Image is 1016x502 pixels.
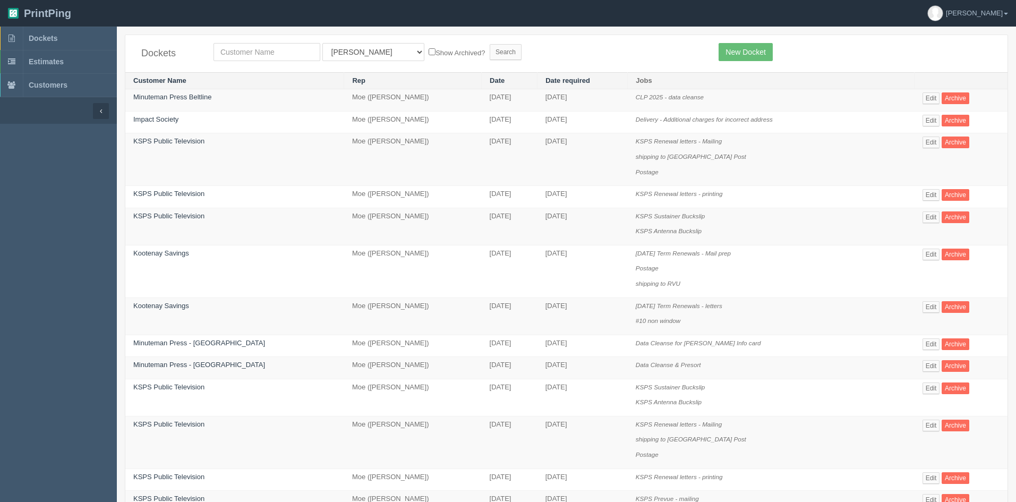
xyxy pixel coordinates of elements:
a: Edit [923,420,940,431]
td: Moe ([PERSON_NAME]) [344,186,482,208]
i: Delivery - Additional charges for incorrect address [636,116,773,123]
i: KSPS Renewal letters - Mailing [636,421,722,428]
a: KSPS Public Television [133,473,204,481]
a: Archive [942,338,969,350]
i: shipping to RVU [636,280,680,287]
a: Archive [942,472,969,484]
a: Archive [942,115,969,126]
td: [DATE] [482,416,537,469]
i: shipping to [GEOGRAPHIC_DATA] Post [636,153,746,160]
a: Edit [923,211,940,223]
td: [DATE] [537,111,628,133]
td: [DATE] [482,111,537,133]
td: [DATE] [482,335,537,357]
i: Postage [636,451,659,458]
i: Postage [636,265,659,271]
i: shipping to [GEOGRAPHIC_DATA] Post [636,436,746,443]
td: Moe ([PERSON_NAME]) [344,208,482,245]
label: Show Archived? [429,46,485,58]
td: [DATE] [537,133,628,186]
td: Moe ([PERSON_NAME]) [344,416,482,469]
th: Jobs [628,72,915,89]
a: Edit [923,382,940,394]
a: Date required [545,76,590,84]
td: [DATE] [537,186,628,208]
a: Archive [942,92,969,104]
td: [DATE] [537,379,628,416]
td: [DATE] [537,469,628,491]
a: New Docket [719,43,772,61]
a: Rep [352,76,365,84]
h4: Dockets [141,48,198,59]
a: Archive [942,137,969,148]
a: Edit [923,137,940,148]
td: [DATE] [482,245,537,297]
td: Moe ([PERSON_NAME]) [344,111,482,133]
a: KSPS Public Television [133,383,204,391]
td: [DATE] [482,469,537,491]
a: Kootenay Savings [133,302,189,310]
i: KSPS Renewal letters - printing [636,190,723,197]
a: Edit [923,92,940,104]
span: Estimates [29,57,64,66]
a: Archive [942,382,969,394]
td: Moe ([PERSON_NAME]) [344,297,482,335]
a: Edit [923,249,940,260]
a: Archive [942,420,969,431]
a: Minuteman Press Beltline [133,93,211,101]
a: Archive [942,301,969,313]
a: Archive [942,211,969,223]
i: [DATE] Term Renewals - Mail prep [636,250,731,257]
td: [DATE] [482,357,537,379]
i: Postage [636,168,659,175]
input: Customer Name [214,43,320,61]
a: Edit [923,472,940,484]
td: [DATE] [482,208,537,245]
td: [DATE] [537,208,628,245]
td: [DATE] [537,335,628,357]
td: [DATE] [482,133,537,186]
td: Moe ([PERSON_NAME]) [344,89,482,112]
a: Edit [923,360,940,372]
i: [DATE] Term Renewals - letters [636,302,722,309]
input: Show Archived? [429,48,436,55]
a: Archive [942,360,969,372]
a: Edit [923,189,940,201]
img: avatar_default-7531ab5dedf162e01f1e0bb0964e6a185e93c5c22dfe317fb01d7f8cd2b1632c.jpg [928,6,943,21]
a: KSPS Public Television [133,420,204,428]
a: KSPS Public Television [133,212,204,220]
td: [DATE] [482,186,537,208]
input: Search [490,44,522,60]
a: Impact Society [133,115,178,123]
i: KSPS Sustainer Buckslip [636,212,705,219]
td: Moe ([PERSON_NAME]) [344,379,482,416]
td: [DATE] [537,416,628,469]
i: KSPS Prevue - mailing [636,495,699,502]
a: Edit [923,301,940,313]
td: Moe ([PERSON_NAME]) [344,469,482,491]
td: [DATE] [482,297,537,335]
a: Date [490,76,505,84]
a: KSPS Public Television [133,137,204,145]
td: Moe ([PERSON_NAME]) [344,335,482,357]
a: Minuteman Press - [GEOGRAPHIC_DATA] [133,339,265,347]
td: [DATE] [537,297,628,335]
td: [DATE] [482,89,537,112]
td: [DATE] [537,245,628,297]
a: Archive [942,249,969,260]
a: Customer Name [133,76,186,84]
a: Edit [923,115,940,126]
a: KSPS Public Television [133,190,204,198]
a: Archive [942,189,969,201]
a: Minuteman Press - [GEOGRAPHIC_DATA] [133,361,265,369]
i: CLP 2025 - data cleanse [636,93,704,100]
td: Moe ([PERSON_NAME]) [344,245,482,297]
i: KSPS Renewal letters - printing [636,473,723,480]
i: KSPS Antenna Buckslip [636,227,702,234]
span: Dockets [29,34,57,42]
td: [DATE] [482,379,537,416]
td: [DATE] [537,89,628,112]
i: KSPS Renewal letters - Mailing [636,138,722,144]
i: KSPS Sustainer Buckslip [636,384,705,390]
td: [DATE] [537,357,628,379]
